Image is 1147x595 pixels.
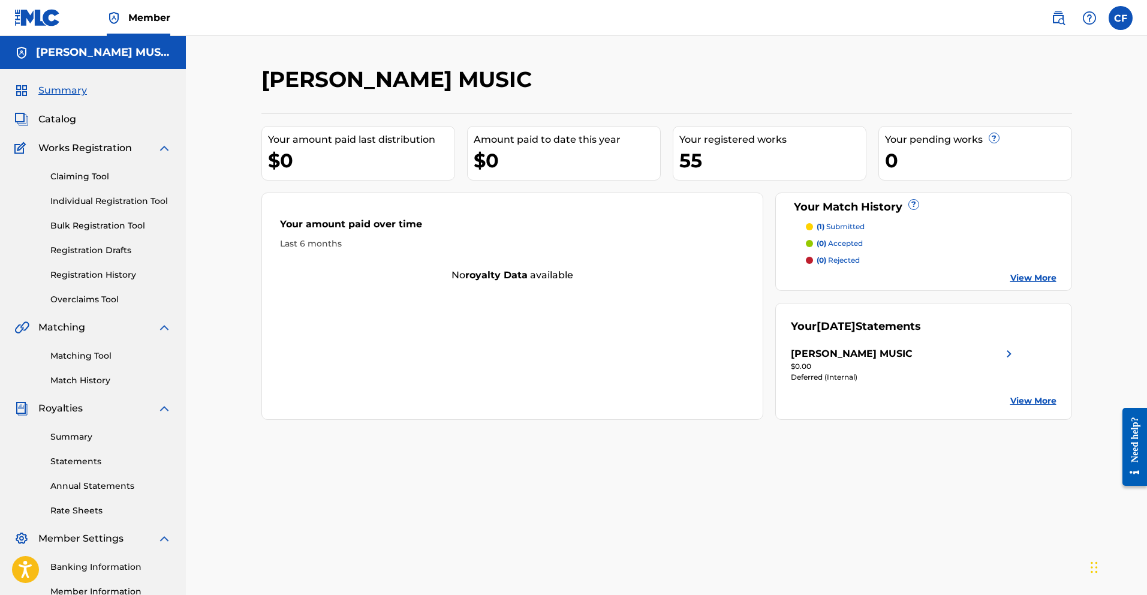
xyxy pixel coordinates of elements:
img: Catalog [14,112,29,127]
div: Your Statements [791,318,921,335]
img: expand [157,401,171,416]
p: submitted [817,221,865,232]
iframe: Chat Widget [1087,537,1147,595]
span: Matching [38,320,85,335]
div: Deferred (Internal) [791,372,1016,383]
p: accepted [817,238,863,249]
span: Member [128,11,170,25]
div: Your Match History [791,199,1056,215]
span: [DATE] [817,320,856,333]
img: right chevron icon [1002,347,1016,361]
img: Matching [14,320,29,335]
div: Your registered works [679,133,866,147]
p: rejected [817,255,860,266]
span: ? [909,200,919,209]
div: User Menu [1109,6,1133,30]
a: Matching Tool [50,350,171,362]
h5: CHARLES FARLEY MUSIC [36,46,171,59]
div: Amount paid to date this year [474,133,660,147]
div: [PERSON_NAME] MUSIC [791,347,913,361]
div: Help [1077,6,1101,30]
a: Public Search [1046,6,1070,30]
a: Individual Registration Tool [50,195,171,208]
span: (0) [817,256,826,265]
strong: royalty data [465,269,528,281]
div: $0 [268,147,454,174]
a: Match History [50,374,171,387]
span: (0) [817,239,826,248]
a: (1) submitted [806,221,1056,232]
a: Claiming Tool [50,170,171,183]
span: Royalties [38,401,83,416]
a: View More [1010,395,1056,407]
a: [PERSON_NAME] MUSICright chevron icon$0.00Deferred (Internal) [791,347,1016,383]
div: $0 [474,147,660,174]
div: Drag [1091,549,1098,585]
a: Registration History [50,269,171,281]
img: Royalties [14,401,29,416]
div: $0.00 [791,361,1016,372]
span: Member Settings [38,531,124,546]
img: Member Settings [14,531,29,546]
img: search [1051,11,1065,25]
iframe: Resource Center [1113,398,1147,495]
img: help [1082,11,1097,25]
a: Overclaims Tool [50,293,171,306]
div: Your pending works [885,133,1071,147]
a: Summary [50,431,171,443]
img: Top Rightsholder [107,11,121,25]
img: Summary [14,83,29,98]
a: View More [1010,272,1056,284]
img: Accounts [14,46,29,60]
div: No available [262,268,763,283]
img: expand [157,531,171,546]
img: MLC Logo [14,9,61,26]
div: Your amount paid last distribution [268,133,454,147]
h2: [PERSON_NAME] MUSIC [261,66,538,93]
div: Your amount paid over time [280,217,745,238]
span: Summary [38,83,87,98]
span: ? [989,133,999,143]
a: Rate Sheets [50,504,171,517]
div: 55 [679,147,866,174]
a: Annual Statements [50,480,171,492]
span: (1) [817,222,824,231]
span: Catalog [38,112,76,127]
a: (0) accepted [806,238,1056,249]
img: Works Registration [14,141,30,155]
span: Works Registration [38,141,132,155]
a: SummarySummary [14,83,87,98]
a: Statements [50,455,171,468]
img: expand [157,141,171,155]
a: CatalogCatalog [14,112,76,127]
img: expand [157,320,171,335]
div: 0 [885,147,1071,174]
a: Bulk Registration Tool [50,220,171,232]
a: (0) rejected [806,255,1056,266]
div: Last 6 months [280,238,745,250]
a: Registration Drafts [50,244,171,257]
a: Banking Information [50,561,171,573]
